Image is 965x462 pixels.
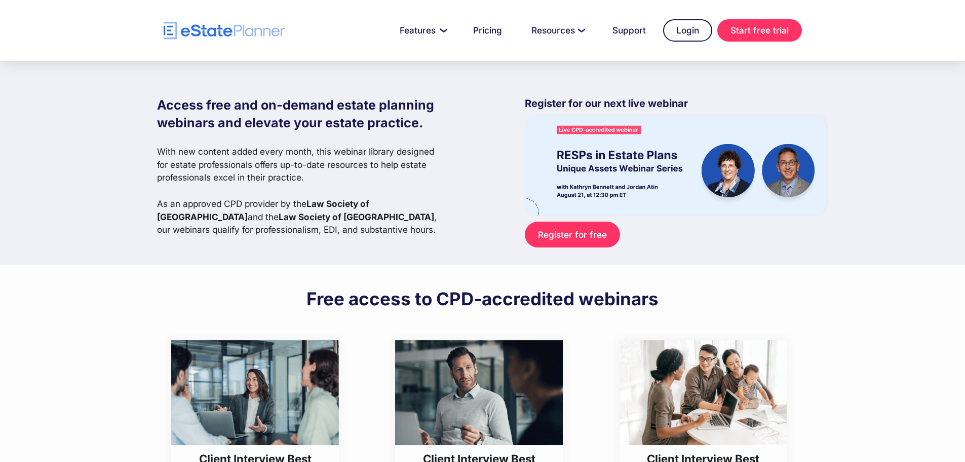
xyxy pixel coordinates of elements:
a: Login [663,19,712,42]
h1: Access free and on-demand estate planning webinars and elevate your estate practice. [157,96,445,132]
h2: Free access to CPD-accredited webinars [306,288,659,310]
p: With new content added every month, this webinar library designed for estate professionals offers... [157,145,445,236]
a: Resources [519,20,595,41]
p: Register for our next live webinar [525,96,826,116]
a: home [164,22,285,40]
a: Pricing [461,20,514,41]
img: eState Academy webinar [525,116,826,215]
a: Features [388,20,456,41]
strong: Law Society of [GEOGRAPHIC_DATA] [279,211,434,222]
strong: Law Society of [GEOGRAPHIC_DATA] [157,198,369,222]
a: Start free trial [717,19,802,42]
a: Register for free [525,222,620,247]
a: Support [600,20,658,41]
